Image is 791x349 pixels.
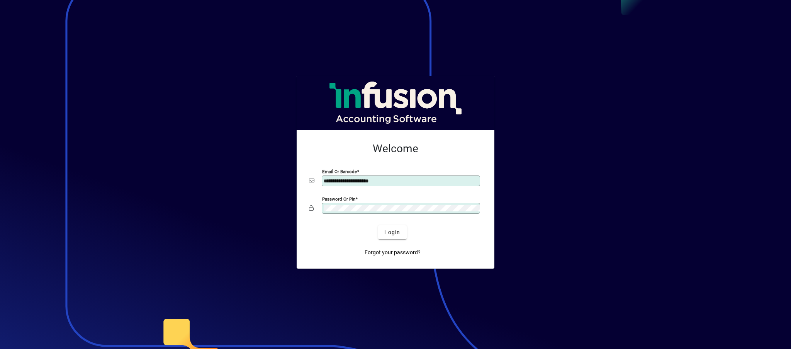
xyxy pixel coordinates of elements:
mat-label: Email or Barcode [322,169,357,174]
span: Forgot your password? [365,249,421,257]
h2: Welcome [309,142,482,155]
button: Login [378,225,406,239]
a: Forgot your password? [362,245,424,259]
mat-label: Password or Pin [322,196,355,202]
span: Login [384,228,400,237]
